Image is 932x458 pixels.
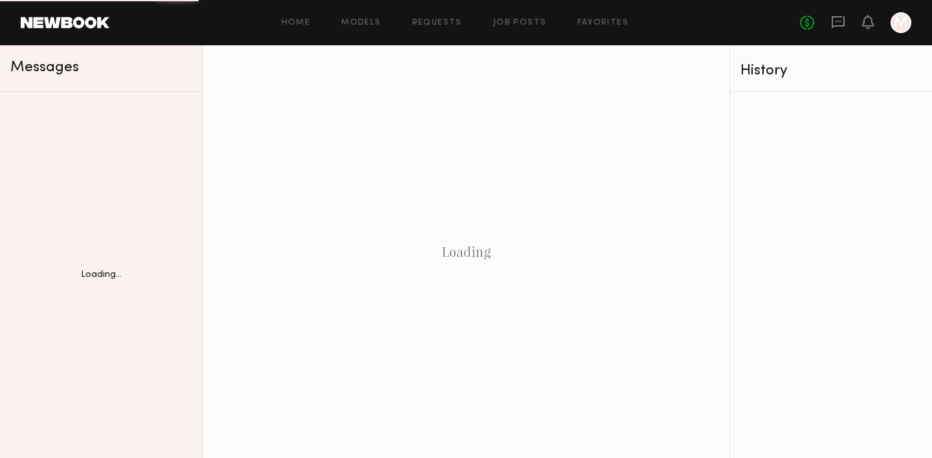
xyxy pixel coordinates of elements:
[740,63,922,78] div: History
[341,19,381,27] a: Models
[412,19,462,27] a: Requests
[81,270,122,279] div: Loading...
[891,12,911,33] a: M
[203,45,729,458] div: Loading
[493,19,547,27] a: Job Posts
[10,60,79,75] span: Messages
[282,19,311,27] a: Home
[577,19,628,27] a: Favorites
